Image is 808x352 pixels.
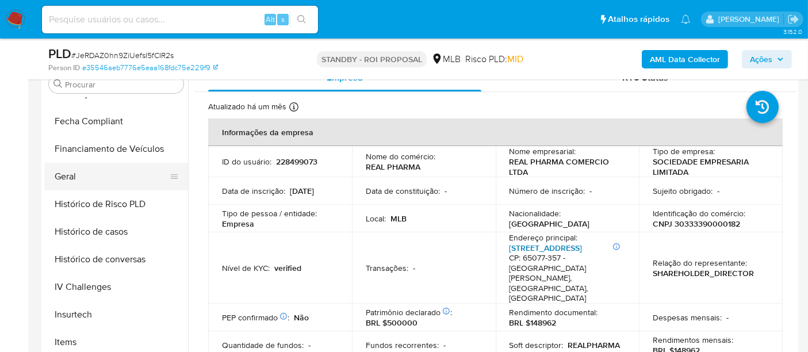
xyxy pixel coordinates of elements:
p: BRL $500000 [366,317,418,328]
p: Patrimônio declarado : [366,307,452,317]
p: Não [294,312,309,323]
button: IV Challenges [44,273,188,301]
p: PEP confirmado : [222,312,289,323]
p: - [308,340,311,350]
p: - [590,186,592,196]
p: Quantidade de fundos : [222,340,304,350]
button: Ações [742,50,792,68]
p: Sujeito obrigado : [653,186,713,196]
p: REALPHARMA [568,340,621,350]
p: Atualizado há um mês [208,101,286,112]
span: 3.152.0 [783,27,802,36]
span: # JeRDAZ0hn9ZiUefsI5fCIR2s [71,49,174,61]
p: Endereço principal : [510,232,578,243]
p: REAL PHARMA COMERCIO LTDA [510,156,621,177]
p: alexandra.macedo@mercadolivre.com [718,14,783,25]
a: e35546aeb7776e5eaa168fdc75e229f9 [82,63,218,73]
p: Despesas mensais : [653,312,722,323]
b: Person ID [48,63,80,73]
span: Alt [266,14,275,25]
p: ID do usuário : [222,156,271,167]
input: Pesquise usuários ou casos... [42,12,318,27]
th: Informações da empresa [208,118,783,146]
p: - [413,263,415,273]
button: Fecha Compliant [44,108,188,135]
p: verified [274,263,301,273]
span: Risco PLD: [465,53,523,66]
p: Número de inscrição : [510,186,585,196]
p: CNPJ 30333390000182 [653,219,740,229]
p: - [726,312,729,323]
p: Tipo de empresa : [653,146,715,156]
p: SHAREHOLDER_DIRECTOR [653,268,754,278]
p: - [445,186,447,196]
p: Nível de KYC : [222,263,270,273]
p: Soft descriptor : [510,340,564,350]
a: Notificações [681,14,691,24]
button: AML Data Collector [642,50,728,68]
p: Identificação do comércio : [653,208,745,219]
p: Nome do comércio : [366,151,435,162]
p: SOCIEDADE EMPRESARIA LIMITADA [653,156,764,177]
button: Histórico de Risco PLD [44,190,188,218]
span: MID [507,52,523,66]
a: [STREET_ADDRESS] [510,242,583,254]
p: Data de inscrição : [222,186,285,196]
button: Histórico de casos [44,218,188,246]
p: Rendimento documental : [510,307,598,317]
p: Local : [366,213,386,224]
p: - [717,186,719,196]
p: - [443,340,446,350]
button: Procurar [53,79,63,89]
span: Ações [750,50,772,68]
p: STANDBY - ROI PROPOSAL [317,51,427,67]
input: Procurar [65,79,179,90]
a: Sair [787,13,799,25]
p: Empresa [222,219,254,229]
p: BRL $148962 [510,317,557,328]
p: Nacionalidade : [510,208,561,219]
p: REAL PHARMA [366,162,420,172]
div: MLB [431,53,461,66]
button: Financiamento de Veículos [44,135,188,163]
span: Atalhos rápidos [608,13,669,25]
p: [GEOGRAPHIC_DATA] [510,219,590,229]
p: Transações : [366,263,408,273]
b: AML Data Collector [650,50,720,68]
button: Insurtech [44,301,188,328]
p: Nome empresarial : [510,146,576,156]
button: Histórico de conversas [44,246,188,273]
span: s [281,14,285,25]
p: 228499073 [276,156,317,167]
p: Tipo de pessoa / entidade : [222,208,317,219]
p: Relação do representante : [653,258,747,268]
h4: CP: 65077-357 - [GEOGRAPHIC_DATA][PERSON_NAME], [GEOGRAPHIC_DATA], [GEOGRAPHIC_DATA] [510,253,621,304]
p: MLB [390,213,407,224]
button: Geral [44,163,179,190]
button: search-icon [290,12,313,28]
p: Data de constituição : [366,186,440,196]
p: Rendimentos mensais : [653,335,733,345]
p: [DATE] [290,186,314,196]
b: PLD [48,44,71,63]
p: Fundos recorrentes : [366,340,439,350]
